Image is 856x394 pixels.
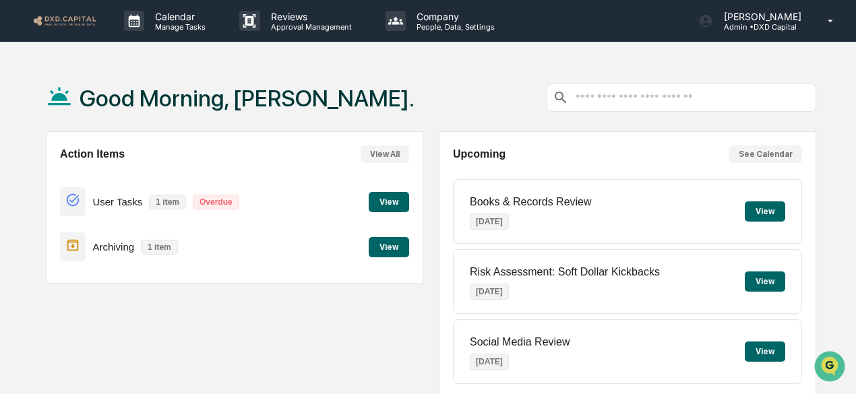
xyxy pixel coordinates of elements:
[369,195,409,207] a: View
[745,271,785,292] button: View
[406,22,501,32] p: People, Data, Settings
[8,164,92,188] a: 🖐️Preclearance
[470,284,509,300] p: [DATE]
[260,22,359,32] p: Approval Management
[361,145,409,163] button: View All
[453,148,506,160] h2: Upcoming
[92,164,173,188] a: 🗄️Attestations
[813,350,849,386] iframe: Open customer support
[745,341,785,362] button: View
[32,14,97,27] img: logo
[60,148,125,160] h2: Action Items
[369,192,409,212] button: View
[470,196,592,208] p: Books & Records Review
[46,102,221,116] div: Start new chat
[470,336,570,348] p: Social Media Review
[144,11,212,22] p: Calendar
[141,240,178,255] p: 1 item
[13,170,24,181] div: 🖐️
[144,22,212,32] p: Manage Tasks
[13,196,24,207] div: 🔎
[470,354,509,370] p: [DATE]
[13,28,245,49] p: How can we help?
[92,196,142,207] p: User Tasks
[470,214,509,230] p: [DATE]
[13,102,38,127] img: 1746055101610-c473b297-6a78-478c-a979-82029cc54cd1
[80,85,415,112] h1: Good Morning, [PERSON_NAME].
[260,11,359,22] p: Reviews
[111,169,167,183] span: Attestations
[98,170,109,181] div: 🗄️
[27,195,85,208] span: Data Lookup
[92,241,134,253] p: Archiving
[369,240,409,253] a: View
[729,145,802,163] button: See Calendar
[713,22,808,32] p: Admin • DXD Capital
[27,169,87,183] span: Preclearance
[229,106,245,123] button: Start new chat
[713,11,808,22] p: [PERSON_NAME]
[46,116,171,127] div: We're available if you need us!
[406,11,501,22] p: Company
[745,201,785,222] button: View
[193,195,239,209] p: Overdue
[95,227,163,238] a: Powered byPylon
[369,237,409,257] button: View
[134,228,163,238] span: Pylon
[470,266,660,278] p: Risk Assessment: Soft Dollar Kickbacks
[149,195,186,209] p: 1 item
[8,189,90,214] a: 🔎Data Lookup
